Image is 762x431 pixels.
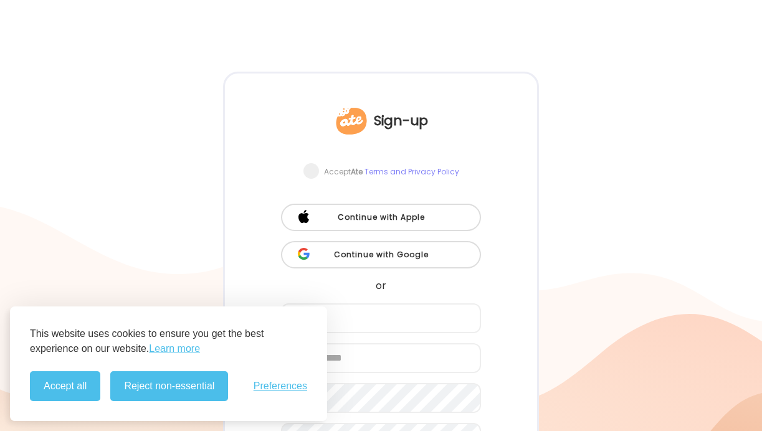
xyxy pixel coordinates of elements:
b: Ate [351,166,363,177]
div: Continue with Apple [281,204,481,231]
button: Accept all cookies [30,371,100,401]
p: This website uses cookies to ensure you get the best experience on our website. [30,326,307,356]
button: Toggle preferences [254,381,307,392]
div: Continue with Google [281,241,481,268]
button: Reject non-essential [110,371,228,401]
a: Learn more [149,341,200,356]
div: Accept [324,167,459,177]
span: Preferences [254,381,307,392]
div: or [281,278,481,293]
a: Terms and Privacy Policy [364,166,459,177]
h2: Sign-up [374,111,428,130]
